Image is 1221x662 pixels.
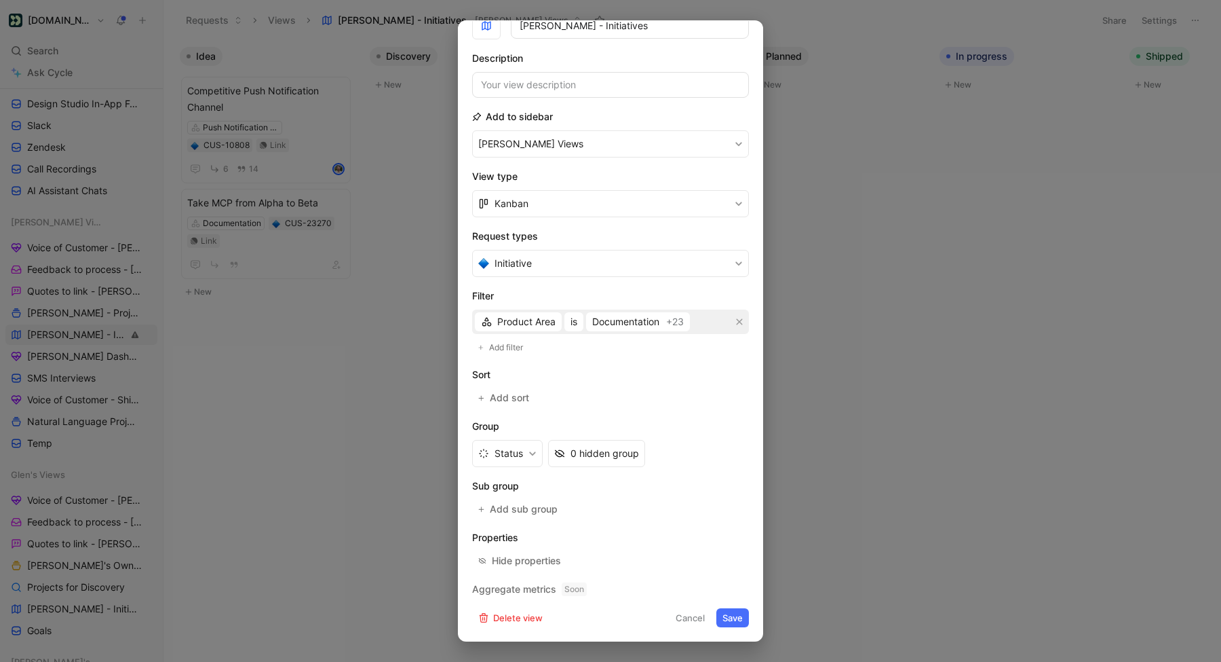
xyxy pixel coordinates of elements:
h2: Filter [472,288,749,304]
img: 🔷 [478,258,489,269]
span: Add sub group [490,501,559,517]
button: Documentation+23 [586,312,690,331]
button: Delete view [472,608,549,627]
h2: Sub group [472,478,749,494]
button: 0 hidden group [548,440,645,467]
h2: Aggregate metrics [472,581,749,597]
button: Cancel [670,608,711,627]
button: Status [472,440,543,467]
span: Soon [562,583,587,596]
h2: Sort [472,367,749,383]
button: Kanban [472,190,749,217]
button: Product Area [475,312,562,331]
div: +23 [666,314,684,330]
button: 🔷Initiative [472,250,749,277]
button: [PERSON_NAME] Views [472,130,749,158]
button: Add sub group [472,500,565,519]
span: is [570,314,577,330]
input: Your view description [472,72,749,98]
span: Add filter [489,341,524,354]
span: Add sort [490,390,530,406]
button: Save [716,608,749,627]
span: Product Area [497,314,556,330]
div: 0 hidden group [570,445,639,462]
button: Add sort [472,388,537,407]
input: Your view name [511,13,749,39]
button: Add filter [472,339,530,356]
h2: Properties [472,530,749,546]
button: Hide properties [472,551,567,570]
h2: View type [472,168,749,185]
span: Documentation [592,314,659,330]
button: is [564,312,583,331]
span: Initiative [495,255,532,272]
div: Hide properties [492,553,561,569]
h2: Request types [472,228,749,244]
h2: Description [472,50,523,67]
h2: Group [472,418,749,435]
h2: Add to sidebar [472,109,553,125]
